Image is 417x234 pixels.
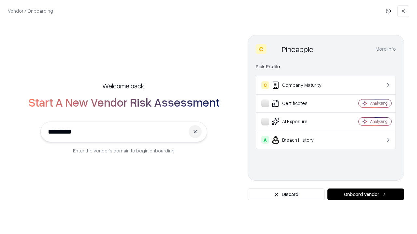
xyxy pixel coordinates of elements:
button: More info [376,43,396,55]
div: Analyzing [370,119,388,124]
div: C [261,81,269,89]
div: Risk Profile [256,63,396,71]
button: Onboard Vendor [327,188,404,200]
div: AI Exposure [261,118,339,125]
div: Breach History [261,136,339,144]
button: Discard [248,188,325,200]
div: Analyzing [370,100,388,106]
p: Enter the vendor’s domain to begin onboarding [73,147,175,154]
div: C [256,44,266,54]
p: Vendor / Onboarding [8,7,53,14]
div: Company Maturity [261,81,339,89]
img: Pineapple [269,44,279,54]
h2: Start A New Vendor Risk Assessment [28,96,220,109]
div: Certificates [261,99,339,107]
div: Pineapple [282,44,313,54]
div: A [261,136,269,144]
h5: Welcome back, [102,81,145,90]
